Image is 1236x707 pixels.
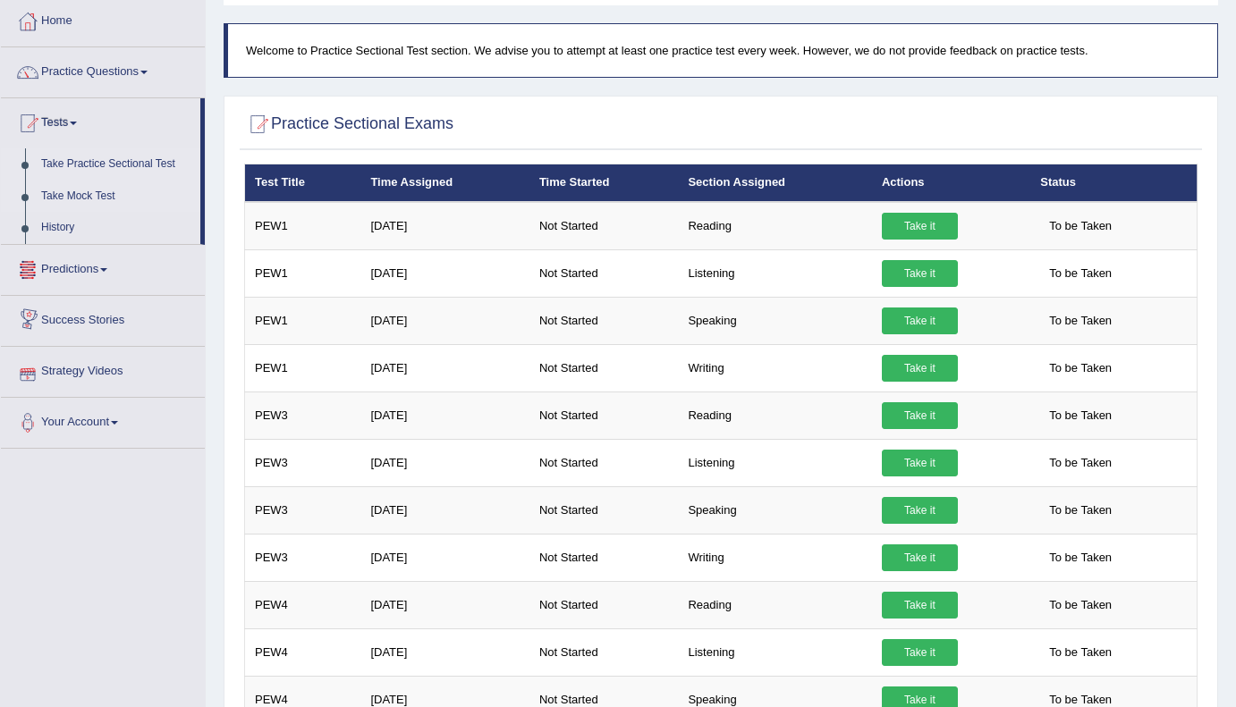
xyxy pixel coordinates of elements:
[245,439,361,486] td: PEW3
[1,98,200,143] a: Tests
[678,486,871,534] td: Speaking
[1040,260,1121,287] span: To be Taken
[882,307,958,334] a: Take it
[529,581,679,628] td: Not Started
[1040,592,1121,619] span: To be Taken
[360,202,529,250] td: [DATE]
[33,181,200,213] a: Take Mock Test
[678,534,871,581] td: Writing
[882,639,958,666] a: Take it
[529,202,679,250] td: Not Started
[246,42,1199,59] p: Welcome to Practice Sectional Test section. We advise you to attempt at least one practice test e...
[529,439,679,486] td: Not Started
[678,249,871,297] td: Listening
[360,391,529,439] td: [DATE]
[360,249,529,297] td: [DATE]
[1040,497,1121,524] span: To be Taken
[1040,450,1121,476] span: To be Taken
[678,581,871,628] td: Reading
[360,297,529,344] td: [DATE]
[360,581,529,628] td: [DATE]
[882,497,958,524] a: Take it
[1040,544,1121,571] span: To be Taken
[678,628,871,676] td: Listening
[529,486,679,534] td: Not Started
[1,347,205,391] a: Strategy Videos
[1040,639,1121,666] span: To be Taken
[882,592,958,619] a: Take it
[882,213,958,240] a: Take it
[529,628,679,676] td: Not Started
[1,398,205,442] a: Your Account
[360,344,529,391] td: [DATE]
[678,344,871,391] td: Writing
[360,439,529,486] td: [DATE]
[1040,307,1121,334] span: To be Taken
[244,111,453,138] h2: Practice Sectional Exams
[245,534,361,581] td: PEW3
[245,164,361,202] th: Test Title
[360,628,529,676] td: [DATE]
[245,391,361,439] td: PEW3
[1030,164,1197,202] th: Status
[360,164,529,202] th: Time Assigned
[529,534,679,581] td: Not Started
[1,47,205,92] a: Practice Questions
[245,297,361,344] td: PEW1
[360,486,529,534] td: [DATE]
[882,544,958,571] a: Take it
[1040,402,1121,429] span: To be Taken
[245,344,361,391] td: PEW1
[1,245,205,290] a: Predictions
[245,202,361,250] td: PEW1
[529,344,679,391] td: Not Started
[882,450,958,476] a: Take it
[678,297,871,344] td: Speaking
[529,391,679,439] td: Not Started
[1040,213,1121,240] span: To be Taken
[529,164,679,202] th: Time Started
[245,249,361,297] td: PEW1
[245,581,361,628] td: PEW4
[872,164,1030,202] th: Actions
[245,486,361,534] td: PEW3
[33,148,200,181] a: Take Practice Sectional Test
[33,212,200,244] a: History
[882,355,958,382] a: Take it
[529,297,679,344] td: Not Started
[1,296,205,341] a: Success Stories
[678,164,871,202] th: Section Assigned
[882,402,958,429] a: Take it
[529,249,679,297] td: Not Started
[245,628,361,676] td: PEW4
[360,534,529,581] td: [DATE]
[678,202,871,250] td: Reading
[882,260,958,287] a: Take it
[1040,355,1121,382] span: To be Taken
[678,439,871,486] td: Listening
[678,391,871,439] td: Reading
